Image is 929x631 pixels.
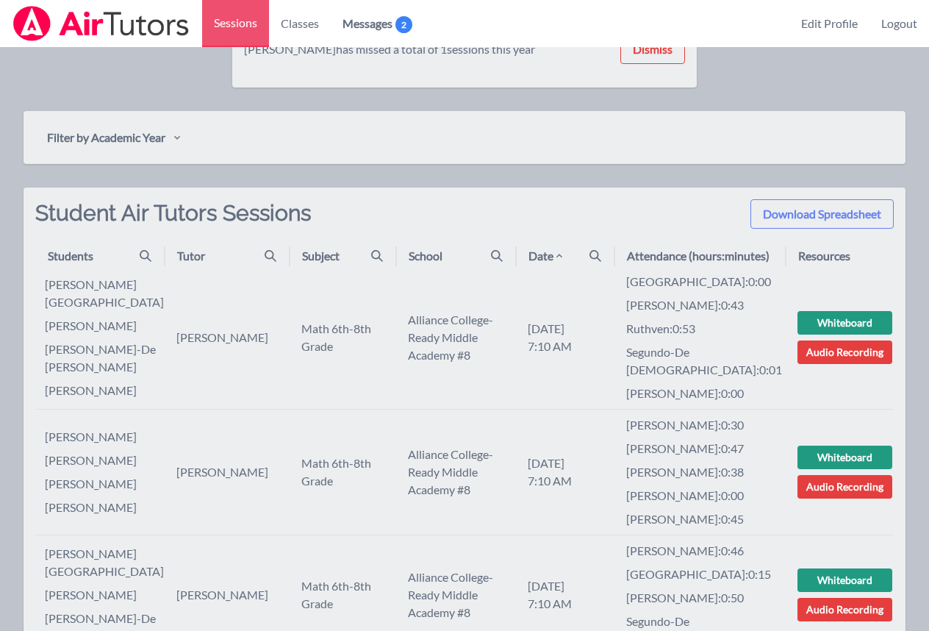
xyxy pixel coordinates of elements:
[165,266,290,410] td: [PERSON_NAME]
[626,510,785,528] li: [PERSON_NAME] : 0:45
[750,199,894,229] button: Download Spreadsheet
[290,410,395,535] td: Math 6th-8th Grade
[798,247,850,265] div: Resources
[396,266,516,410] td: Alliance College-Ready Middle Academy #8
[626,416,785,434] li: [PERSON_NAME] : 0:30
[797,341,892,364] a: Audio Recording
[409,247,442,265] div: School
[45,545,164,580] li: [PERSON_NAME][GEOGRAPHIC_DATA]
[244,40,535,58] div: [PERSON_NAME] has missed a total of 1 sessions this year
[797,446,892,469] a: Whiteboard
[302,247,340,265] div: Subject
[797,598,892,621] a: Audio Recording
[45,428,164,446] li: [PERSON_NAME]
[626,463,785,481] li: [PERSON_NAME] : 0:38
[45,382,164,399] li: [PERSON_NAME]
[626,542,785,560] li: [PERSON_NAME] : 0:46
[290,266,395,410] td: Math 6th-8th Grade
[35,199,311,246] h2: Student Air Tutors Sessions
[45,452,164,469] li: [PERSON_NAME]
[797,568,892,592] a: Whiteboard
[620,35,685,64] button: Dismiss
[626,273,785,290] li: [GEOGRAPHIC_DATA] : 0:00
[626,487,785,505] li: [PERSON_NAME] : 0:00
[395,16,412,33] span: 2
[797,311,892,335] a: Whiteboard
[626,320,785,338] li: ruthven : 0:53
[45,475,164,493] li: [PERSON_NAME]
[627,247,770,265] div: Attendance (hours:minutes)
[48,247,93,265] div: Students
[797,475,892,499] a: Audio Recording
[35,123,192,152] button: Filter by Academic Year
[45,276,164,311] li: [PERSON_NAME][GEOGRAPHIC_DATA]
[165,410,290,535] td: [PERSON_NAME]
[626,296,785,314] li: [PERSON_NAME] : 0:43
[516,410,614,535] td: [DATE] 7:10 AM
[528,247,565,265] div: Date
[45,586,164,604] li: [PERSON_NAME]
[342,15,412,32] span: Messages
[516,266,614,410] td: [DATE] 7:10 AM
[626,385,785,402] li: [PERSON_NAME] : 0:00
[396,410,516,535] td: Alliance College-Ready Middle Academy #8
[626,343,785,379] li: segundo-de [DEMOGRAPHIC_DATA] : 0:01
[626,440,785,457] li: [PERSON_NAME] : 0:47
[12,6,190,41] img: Airtutors Logo
[626,589,785,607] li: [PERSON_NAME] : 0:50
[626,566,785,583] li: [GEOGRAPHIC_DATA] : 0:15
[45,317,164,335] li: [PERSON_NAME]
[177,247,205,265] div: Tutor
[45,341,164,376] li: [PERSON_NAME]-de [PERSON_NAME]
[45,499,164,516] li: [PERSON_NAME]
